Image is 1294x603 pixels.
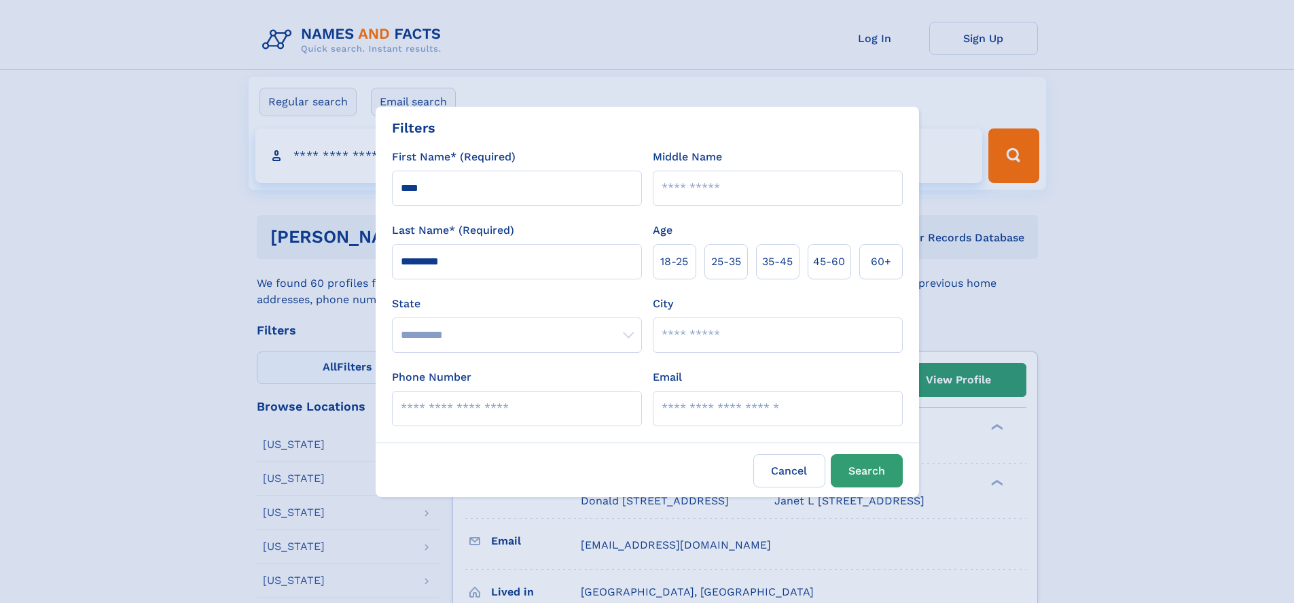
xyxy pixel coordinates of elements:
[762,254,793,270] span: 35‑45
[653,149,722,165] label: Middle Name
[871,254,891,270] span: 60+
[392,118,435,138] div: Filters
[711,254,741,270] span: 25‑35
[392,296,642,312] label: State
[653,222,672,239] label: Age
[653,296,673,312] label: City
[753,454,825,487] label: Cancel
[392,222,514,239] label: Last Name* (Required)
[392,369,471,385] label: Phone Number
[392,149,516,165] label: First Name* (Required)
[653,369,682,385] label: Email
[831,454,903,487] button: Search
[813,254,845,270] span: 45‑60
[660,254,688,270] span: 18‑25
